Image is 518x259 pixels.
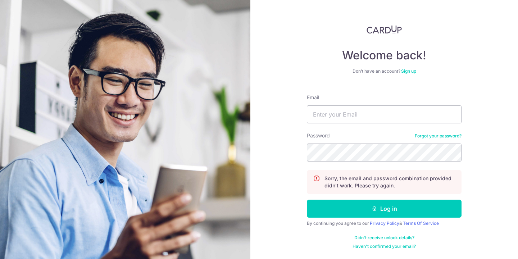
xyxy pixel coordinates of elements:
[307,105,462,123] input: Enter your Email
[307,132,330,139] label: Password
[307,48,462,63] h4: Welcome back!
[415,133,462,139] a: Forgot your password?
[307,200,462,218] button: Log in
[307,94,319,101] label: Email
[353,244,416,249] a: Haven't confirmed your email?
[401,68,416,74] a: Sign up
[307,68,462,74] div: Don’t have an account?
[354,235,414,241] a: Didn't receive unlock details?
[307,221,462,226] div: By continuing you agree to our &
[370,221,399,226] a: Privacy Policy
[324,175,455,189] p: Sorry, the email and password combination provided didn't work. Please try again.
[367,25,402,34] img: CardUp Logo
[403,221,439,226] a: Terms Of Service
